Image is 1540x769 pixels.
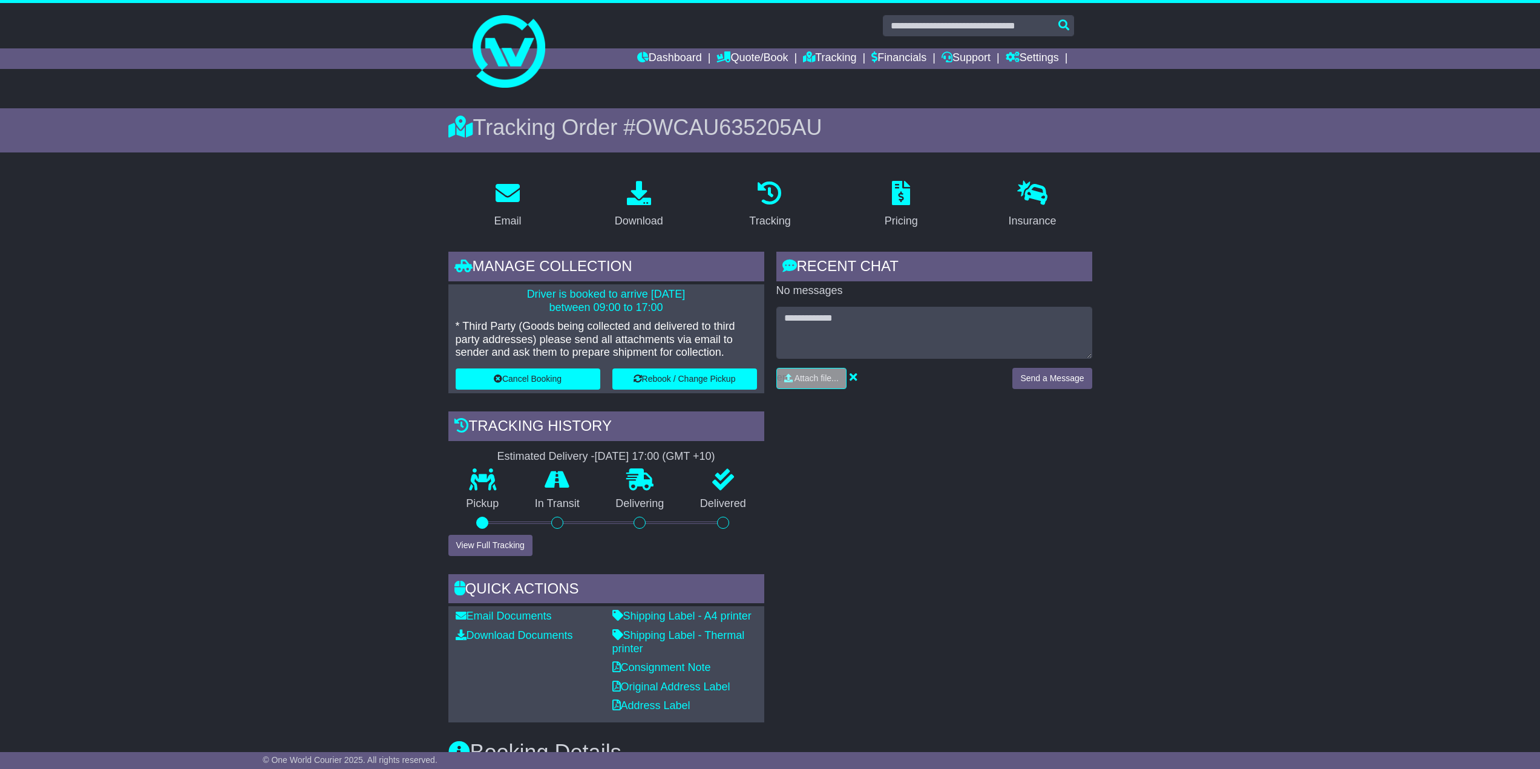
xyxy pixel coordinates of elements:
[942,48,991,69] a: Support
[486,177,529,234] a: Email
[456,288,757,314] p: Driver is booked to arrive [DATE] between 09:00 to 17:00
[749,213,790,229] div: Tracking
[448,411,764,444] div: Tracking history
[456,629,573,641] a: Download Documents
[776,252,1092,284] div: RECENT CHAT
[612,368,757,390] button: Rebook / Change Pickup
[456,368,600,390] button: Cancel Booking
[615,213,663,229] div: Download
[612,610,752,622] a: Shipping Label - A4 printer
[448,574,764,607] div: Quick Actions
[776,284,1092,298] p: No messages
[263,755,437,765] span: © One World Courier 2025. All rights reserved.
[741,177,798,234] a: Tracking
[716,48,788,69] a: Quote/Book
[635,115,822,140] span: OWCAU635205AU
[607,177,671,234] a: Download
[612,681,730,693] a: Original Address Label
[871,48,926,69] a: Financials
[682,497,764,511] p: Delivered
[612,629,745,655] a: Shipping Label - Thermal printer
[448,535,532,556] button: View Full Tracking
[448,741,1092,765] h3: Booking Details
[448,450,764,463] div: Estimated Delivery -
[448,114,1092,140] div: Tracking Order #
[448,252,764,284] div: Manage collection
[637,48,702,69] a: Dashboard
[612,699,690,712] a: Address Label
[598,497,683,511] p: Delivering
[877,177,926,234] a: Pricing
[517,497,598,511] p: In Transit
[803,48,856,69] a: Tracking
[1006,48,1059,69] a: Settings
[1001,177,1064,234] a: Insurance
[595,450,715,463] div: [DATE] 17:00 (GMT +10)
[456,320,757,359] p: * Third Party (Goods being collected and delivered to third party addresses) please send all atta...
[456,610,552,622] a: Email Documents
[885,213,918,229] div: Pricing
[1012,368,1092,389] button: Send a Message
[448,497,517,511] p: Pickup
[612,661,711,673] a: Consignment Note
[1009,213,1057,229] div: Insurance
[494,213,521,229] div: Email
